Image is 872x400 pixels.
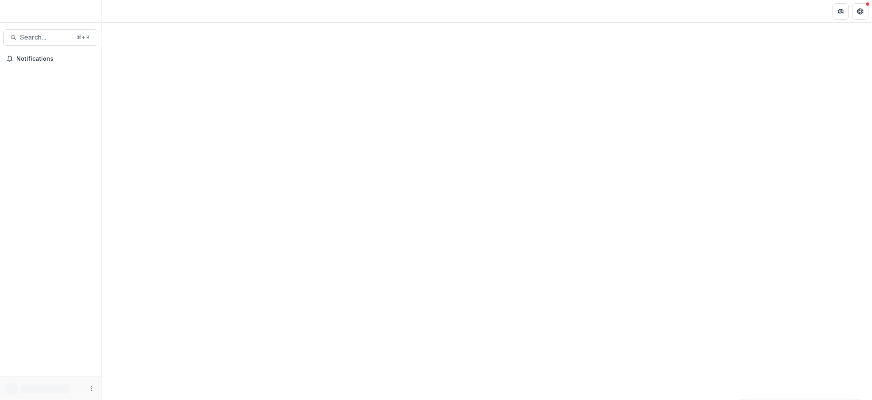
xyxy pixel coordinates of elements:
[852,3,869,20] button: Get Help
[3,52,98,65] button: Notifications
[20,33,72,41] span: Search...
[16,55,95,62] span: Notifications
[3,29,98,46] button: Search...
[105,5,140,17] nav: breadcrumb
[833,3,849,20] button: Partners
[87,384,97,393] button: More
[75,33,91,42] div: ⌘ + K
